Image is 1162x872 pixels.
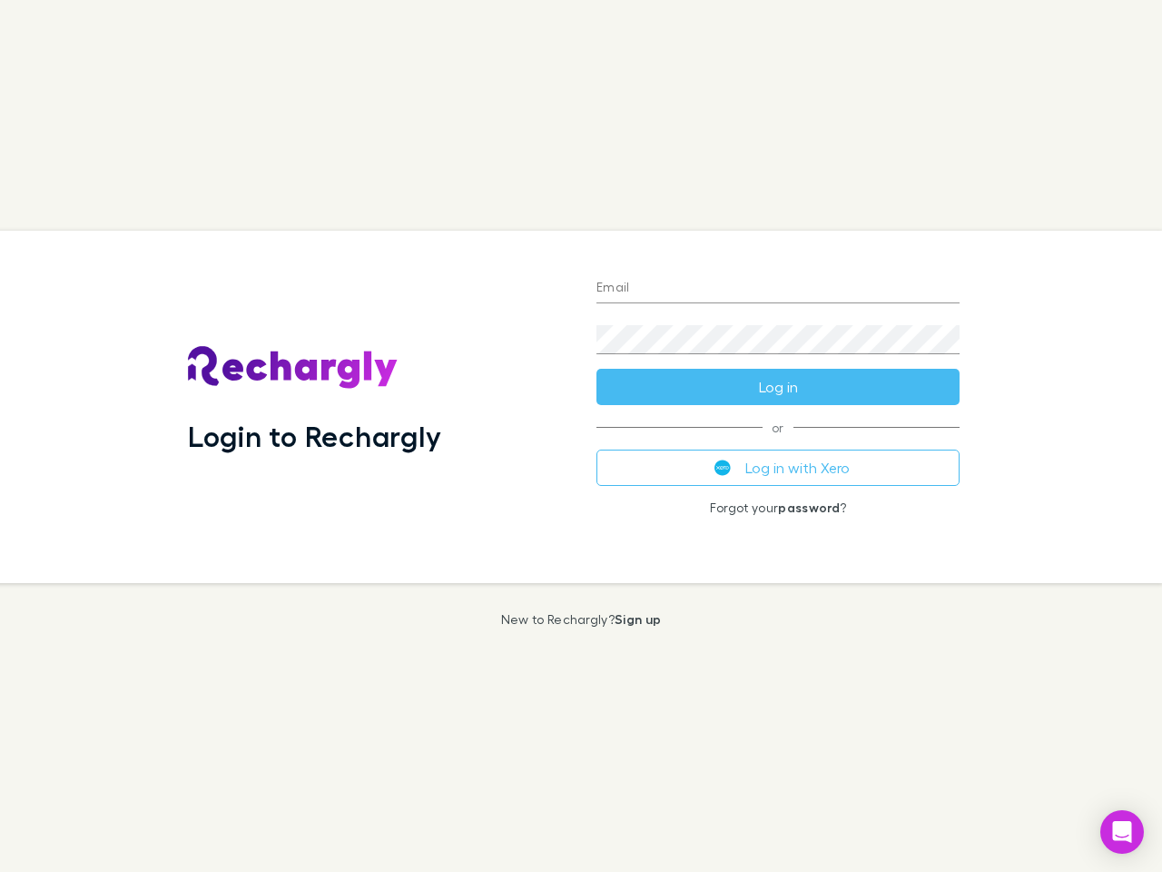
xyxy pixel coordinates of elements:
button: Log in [596,369,960,405]
a: password [778,500,840,515]
span: or [596,427,960,428]
div: Open Intercom Messenger [1100,810,1144,854]
img: Xero's logo [714,460,731,476]
p: Forgot your ? [596,500,960,515]
p: New to Rechargly? [501,612,662,627]
a: Sign up [615,611,661,627]
button: Log in with Xero [596,450,960,486]
h1: Login to Rechargly [188,419,441,453]
img: Rechargly's Logo [188,346,399,390]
